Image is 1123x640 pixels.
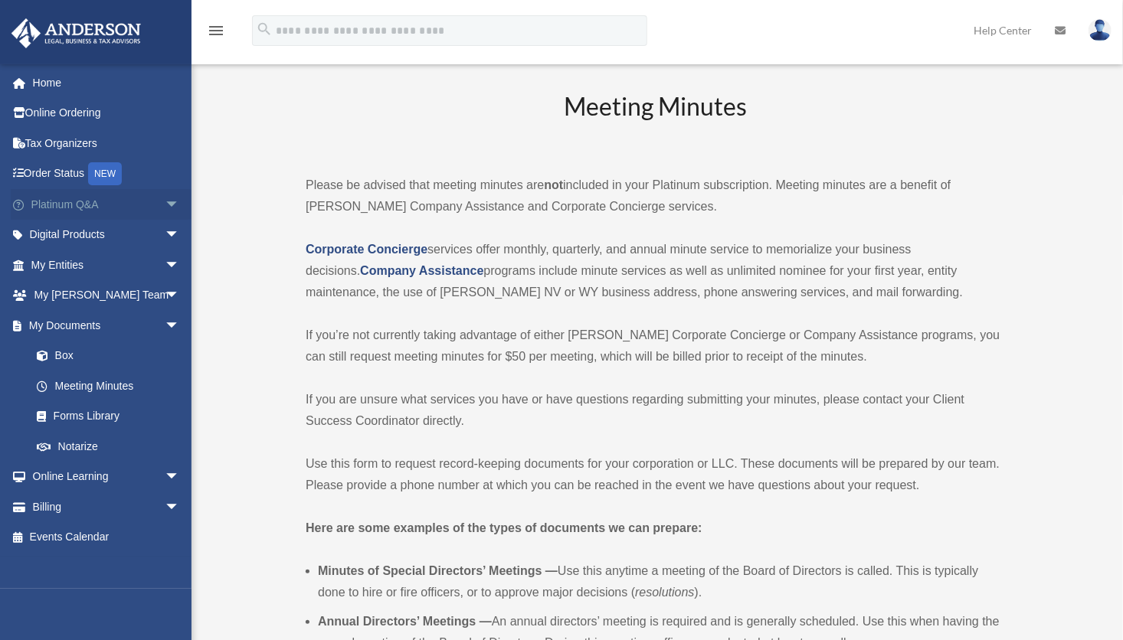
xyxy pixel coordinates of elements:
a: Online Learningarrow_drop_down [11,462,203,492]
b: Minutes of Special Directors’ Meetings — [318,564,558,577]
strong: not [544,178,563,191]
a: Meeting Minutes [21,371,195,401]
span: arrow_drop_down [165,491,195,523]
h2: Meeting Minutes [306,90,1005,153]
i: search [256,21,273,38]
a: Digital Productsarrow_drop_down [11,220,203,250]
a: Company Assistance [360,264,483,277]
a: Corporate Concierge [306,243,427,256]
strong: Here are some examples of the types of documents we can prepare: [306,521,702,534]
a: Notarize [21,431,203,462]
a: menu [207,27,225,40]
a: Billingarrow_drop_down [11,491,203,522]
p: If you are unsure what services you have or have questions regarding submitting your minutes, ple... [306,389,1005,432]
a: Online Ordering [11,98,203,129]
a: Tax Organizers [11,128,203,158]
span: arrow_drop_down [165,189,195,220]
span: arrow_drop_down [165,220,195,251]
span: arrow_drop_down [165,280,195,312]
em: resolutions [635,586,694,599]
a: Home [11,67,203,98]
a: My [PERSON_NAME] Teamarrow_drop_down [11,280,203,311]
i: menu [207,21,225,40]
a: Order StatusNEW [11,158,203,190]
a: Forms Library [21,401,203,432]
a: My Documentsarrow_drop_down [11,310,203,341]
img: Anderson Advisors Platinum Portal [7,18,146,48]
a: Events Calendar [11,522,203,553]
a: Platinum Q&Aarrow_drop_down [11,189,203,220]
p: services offer monthly, quarterly, and annual minute service to memorialize your business decisio... [306,239,1005,303]
div: NEW [88,162,122,185]
p: Please be advised that meeting minutes are included in your Platinum subscription. Meeting minute... [306,175,1005,217]
p: Use this form to request record-keeping documents for your corporation or LLC. These documents wi... [306,453,1005,496]
span: arrow_drop_down [165,462,195,493]
span: arrow_drop_down [165,250,195,281]
a: Box [21,341,203,371]
b: Annual Directors’ Meetings — [318,615,492,628]
a: My Entitiesarrow_drop_down [11,250,203,280]
span: arrow_drop_down [165,310,195,341]
img: User Pic [1089,19,1112,41]
li: Use this anytime a meeting of the Board of Directors is called. This is typically done to hire or... [318,560,1005,603]
p: If you’re not currently taking advantage of either [PERSON_NAME] Corporate Concierge or Company A... [306,325,1005,367]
